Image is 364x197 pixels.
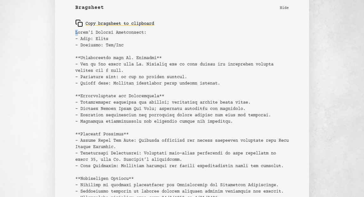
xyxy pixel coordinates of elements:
b: Bragsheet [75,4,104,11]
div: Copy bragsheet to clipboard [75,19,154,27]
p: Hide [280,4,289,11]
button: Copy bragsheet to clipboard [75,17,154,30]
